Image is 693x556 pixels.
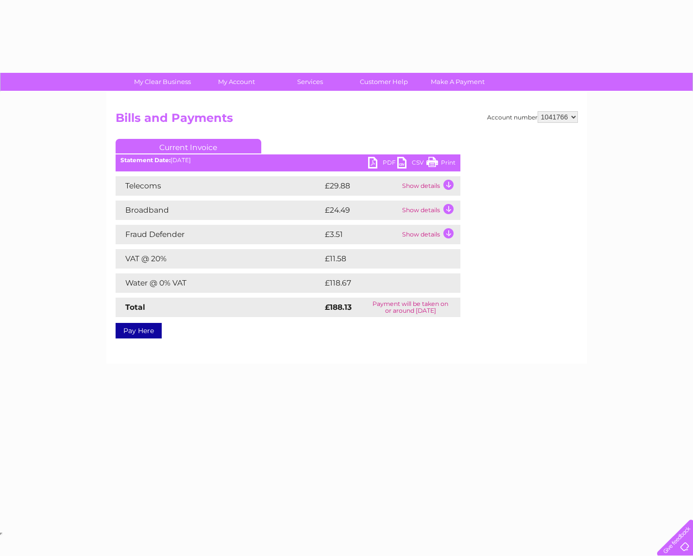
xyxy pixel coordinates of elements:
a: Pay Here [116,323,162,338]
h2: Bills and Payments [116,111,578,130]
div: [DATE] [116,157,460,164]
div: Account number [487,111,578,123]
a: Services [270,73,350,91]
td: Telecoms [116,176,322,196]
a: Print [426,157,456,171]
a: PDF [368,157,397,171]
td: £24.49 [322,201,400,220]
td: Broadband [116,201,322,220]
a: Current Invoice [116,139,261,153]
td: £11.58 [322,249,439,269]
td: £3.51 [322,225,400,244]
td: Fraud Defender [116,225,322,244]
a: Make A Payment [418,73,498,91]
td: VAT @ 20% [116,249,322,269]
strong: Total [125,303,145,312]
td: Show details [400,201,460,220]
td: Water @ 0% VAT [116,273,322,293]
b: Statement Date: [120,156,170,164]
td: Payment will be taken on or around [DATE] [361,298,460,317]
td: Show details [400,176,460,196]
strong: £188.13 [325,303,352,312]
a: Customer Help [344,73,424,91]
td: £29.88 [322,176,400,196]
td: £118.67 [322,273,442,293]
td: Show details [400,225,460,244]
a: My Account [196,73,276,91]
a: CSV [397,157,426,171]
a: My Clear Business [122,73,203,91]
